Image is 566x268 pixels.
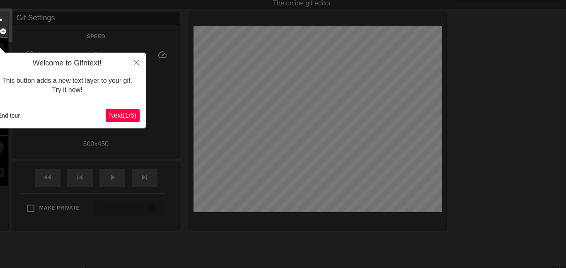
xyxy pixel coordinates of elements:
span: Next ( 1 / 6 ) [109,112,136,119]
button: Close [128,53,146,72]
button: Next [106,109,140,122]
